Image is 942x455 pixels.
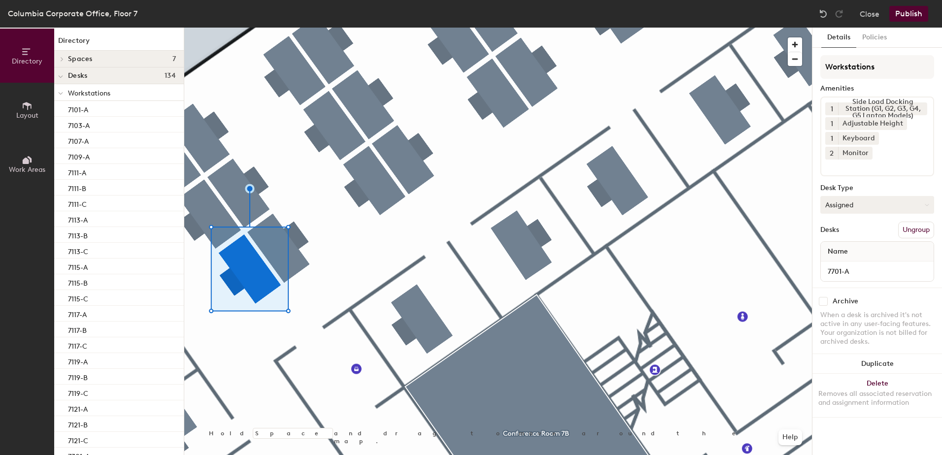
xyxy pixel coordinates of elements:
[825,147,838,160] button: 2
[830,148,834,159] span: 2
[68,166,86,177] p: 7111-A
[165,72,176,80] span: 134
[831,119,833,129] span: 1
[812,374,942,417] button: DeleteRemoves all associated reservation and assignment information
[838,102,927,115] div: Side Load Docking Station (G1, G2, G3, G4, G5 Laptop Models)
[856,28,893,48] button: Policies
[820,226,839,234] div: Desks
[833,297,858,305] div: Archive
[68,402,88,414] p: 7121-A
[838,132,879,145] div: Keyboard
[68,276,88,288] p: 7115-B
[860,6,879,22] button: Close
[9,165,45,174] span: Work Areas
[68,213,88,225] p: 7113-A
[68,292,88,303] p: 7115-C
[68,134,89,146] p: 7107-A
[68,150,90,162] p: 7109-A
[68,229,88,240] p: 7113-B
[820,196,934,214] button: Assigned
[68,339,87,351] p: 7117-C
[831,104,833,114] span: 1
[68,103,88,114] p: 7101-A
[778,429,802,445] button: Help
[825,132,838,145] button: 1
[68,355,88,366] p: 7119-A
[820,311,934,346] div: When a desk is archived it's not active in any user-facing features. Your organization is not bil...
[834,9,844,19] img: Redo
[68,387,88,398] p: 7119-C
[818,390,936,407] div: Removes all associated reservation and assignment information
[823,243,853,260] span: Name
[68,371,88,382] p: 7119-B
[68,182,86,193] p: 7111-B
[68,260,88,272] p: 7115-A
[68,89,110,97] span: Workstations
[54,35,184,51] h1: Directory
[812,354,942,374] button: Duplicate
[68,418,88,429] p: 7121-B
[821,28,856,48] button: Details
[823,264,932,278] input: Unnamed desk
[898,222,934,238] button: Ungroup
[838,147,873,160] div: Monitor
[889,6,928,22] button: Publish
[172,55,176,63] span: 7
[68,197,87,209] p: 7111-C
[68,72,87,80] span: Desks
[68,245,88,256] p: 7113-C
[825,102,838,115] button: 1
[825,117,838,130] button: 1
[820,85,934,93] div: Amenities
[68,324,87,335] p: 7117-B
[831,133,833,144] span: 1
[68,55,93,63] span: Spaces
[820,184,934,192] div: Desk Type
[16,111,38,120] span: Layout
[68,308,87,319] p: 7117-A
[68,119,90,130] p: 7103-A
[12,57,42,65] span: Directory
[838,117,907,130] div: Adjustable Height
[8,7,137,20] div: Columbia Corporate Office, Floor 7
[68,434,88,445] p: 7121-C
[818,9,828,19] img: Undo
